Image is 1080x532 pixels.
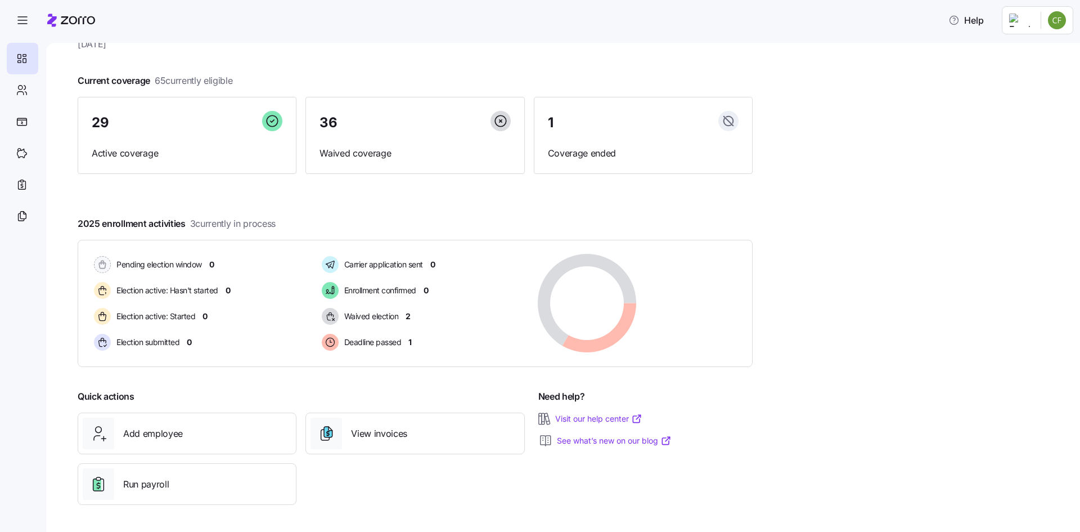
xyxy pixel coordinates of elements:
[430,259,435,270] span: 0
[11,99,200,111] p: ICHRA 101
[424,285,429,296] span: 0
[11,231,200,243] p: Employees
[177,379,197,387] span: Help
[7,29,218,51] input: Search for help
[155,74,233,88] span: 65 currently eligible
[78,217,276,231] span: 2025 enrollment activities
[555,413,642,424] a: Visit our help center
[123,477,169,491] span: Run payroll
[548,116,553,129] span: 1
[197,5,218,25] div: Close
[11,67,214,81] h2: 7 collections
[187,337,192,348] span: 0
[11,113,48,125] span: 5 articles
[209,259,214,270] span: 0
[11,187,200,199] p: Insurance 101
[190,217,276,231] span: 3 currently in process
[341,337,402,348] span: Deadline passed
[75,351,150,396] button: Messages
[202,311,208,322] span: 0
[406,311,411,322] span: 2
[11,245,52,257] span: 45 articles
[351,427,407,441] span: View invoices
[113,311,195,322] span: Election active: Started
[557,435,672,446] a: See what’s new on our blog
[98,5,129,24] h1: Help
[92,116,109,129] span: 29
[939,9,993,32] button: Help
[319,116,337,129] span: 36
[78,74,233,88] span: Current coverage
[11,289,52,301] span: 45 articles
[11,143,200,155] p: Individual Plans 101
[1009,14,1032,27] img: Employer logo
[341,311,399,322] span: Waived election
[7,29,218,51] div: Search for helpSearch for help
[123,427,183,441] span: Add employee
[78,37,753,51] span: [DATE]
[150,351,225,396] button: Help
[26,379,49,387] span: Home
[92,146,282,160] span: Active coverage
[948,14,984,27] span: Help
[11,201,48,213] span: 2 articles
[548,146,739,160] span: Coverage ended
[93,379,132,387] span: Messages
[1048,11,1066,29] img: c3d8e9d2b56b82223afda276d8a56efd
[78,390,134,404] span: Quick actions
[538,390,585,404] span: Need help?
[113,259,202,270] span: Pending election window
[11,333,52,345] span: 13 articles
[113,285,218,296] span: Election active: Hasn't started
[341,285,416,296] span: Enrollment confirmed
[11,157,48,169] span: 5 articles
[408,337,412,348] span: 1
[319,146,510,160] span: Waived coverage
[226,285,231,296] span: 0
[341,259,423,270] span: Carrier application sent
[113,337,179,348] span: Election submitted
[11,319,200,330] p: Agencies
[11,275,200,287] p: Employers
